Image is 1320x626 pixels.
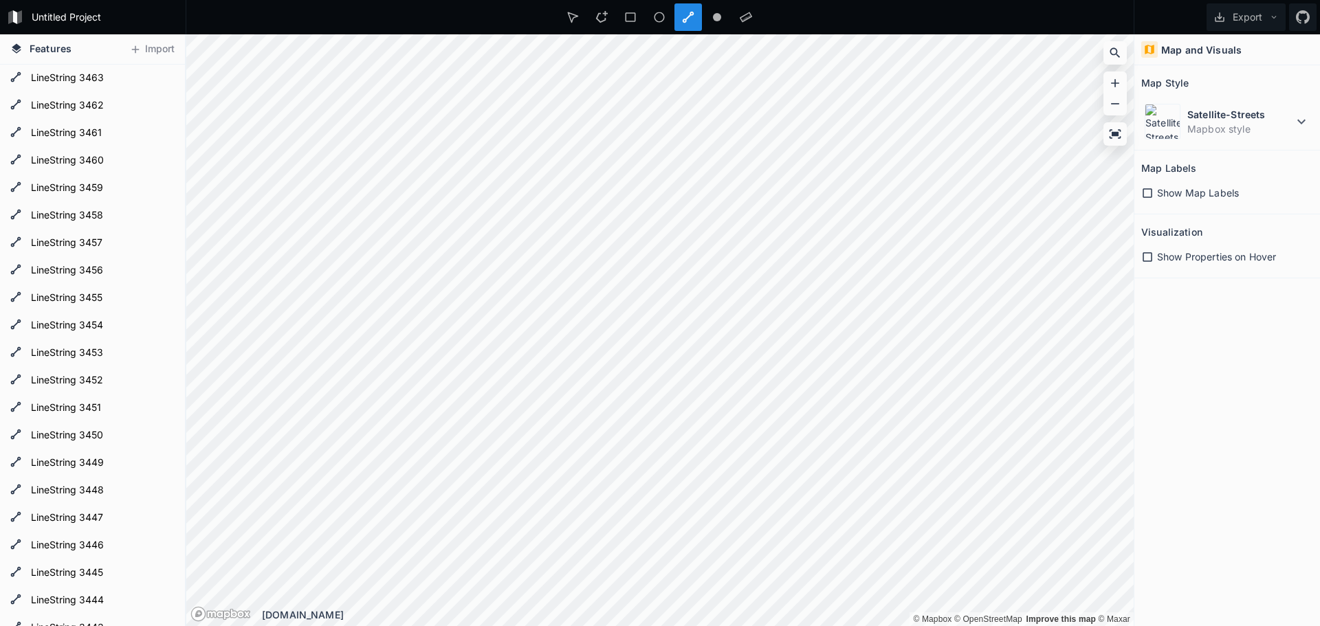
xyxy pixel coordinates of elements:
[1099,614,1131,624] a: Maxar
[1187,107,1293,122] dt: Satellite-Streets
[190,606,251,622] a: Mapbox logo
[262,607,1134,622] div: [DOMAIN_NAME]
[1145,104,1180,139] img: Satellite-Streets
[1141,72,1189,93] h2: Map Style
[1161,43,1242,57] h4: Map and Visuals
[1141,157,1196,179] h2: Map Labels
[1026,614,1096,624] a: Map feedback
[1141,221,1202,243] h2: Visualization
[954,614,1022,624] a: OpenStreetMap
[1157,249,1276,264] span: Show Properties on Hover
[122,38,181,60] button: Import
[30,41,71,56] span: Features
[913,614,951,624] a: Mapbox
[1207,3,1286,31] button: Export
[1157,186,1239,200] span: Show Map Labels
[1187,122,1293,136] dd: Mapbox style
